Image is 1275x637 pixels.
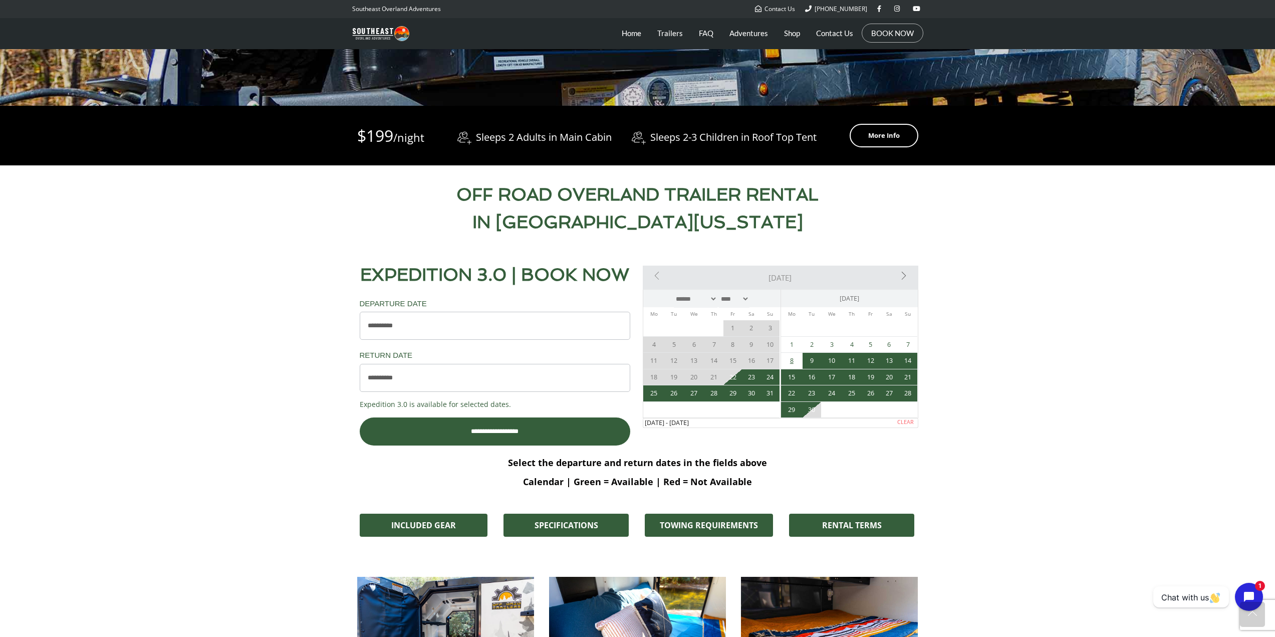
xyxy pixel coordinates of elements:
[816,21,853,46] a: Contact Us
[742,353,760,369] span: Day in the past
[821,337,843,353] a: 3
[729,21,768,46] a: Adventures
[357,266,633,283] h2: EXPEDITION 3.0 | BOOK NOW
[732,266,829,290] a: [DATE]
[803,402,821,418] span: Available (1) Rules: Not check-in
[821,369,843,385] a: 17
[665,385,683,401] a: 26
[761,353,780,369] span: Day in the past
[643,369,665,385] span: Day in the past
[761,320,780,336] span: Day in the past
[861,353,880,369] a: 12
[357,213,918,231] h2: IN [GEOGRAPHIC_DATA][US_STATE]
[843,310,861,317] span: Thursday
[899,369,917,385] a: 21
[815,5,867,13] span: [PHONE_NUMBER]
[352,3,441,16] p: Southeast Overland Adventures
[665,353,683,369] span: Day in the past
[805,5,867,13] a: [PHONE_NUMBER]
[683,310,704,317] span: Wednesday
[843,385,861,401] a: 25
[643,418,894,428] div: [DATE] - [DATE]
[476,130,612,144] span: Sleeps 2 Adults in Main Cabin
[761,385,780,401] a: 31
[643,337,665,353] span: Day in the past
[360,399,630,409] p: Expedition 3.0 is available for selected dates.
[899,353,917,369] a: 14
[880,385,898,401] a: 27
[781,290,918,307] div: [DATE]
[896,418,915,428] a: Clear
[742,385,760,401] a: 30
[782,310,803,317] span: Monday
[880,369,898,385] a: 20
[352,26,409,41] img: Southeast Overland Adventures
[357,124,424,147] div: $199
[742,369,760,385] a: 23
[657,21,683,46] a: Trailers
[665,310,683,317] span: Tuesday
[665,337,683,353] span: Day in the past
[803,337,821,353] a: 2
[755,5,795,13] a: Contact Us
[723,369,742,385] span: Not available Rules: Not check-out, This is earlier than allowed by our advance reservation rules.
[803,369,821,385] a: 16
[723,310,741,317] span: Friday
[508,457,767,469] b: Select the departure and return dates in the fields above
[357,185,918,203] h2: OFF ROAD OVERLAND TRAILER RENTAL
[871,28,914,38] a: BOOK NOW
[822,521,882,529] span: RENTAL TERMS
[360,514,487,537] a: INCLUDED GEAR
[723,353,742,369] span: Day in the past
[880,310,898,317] span: Saturday
[761,337,780,353] span: Day in the past
[899,337,917,353] a: 7
[705,369,723,385] span: Day in the past
[821,385,843,401] a: 24
[843,353,861,369] a: 11
[360,298,427,309] label: Departure Date
[761,369,780,385] a: 24
[781,353,803,369] a: 8
[644,310,665,317] span: Monday
[523,476,752,488] b: Calendar | Green = Available | Red = Not Available
[784,21,800,46] a: Shop
[705,310,723,317] span: Thursday
[699,21,713,46] a: FAQ
[683,337,705,353] span: Day in the past
[821,310,842,317] span: Wednesday
[781,337,803,353] a: 1
[643,353,665,369] span: Day in the past
[861,310,879,317] span: Friday
[742,310,760,317] span: Saturday
[861,385,880,401] a: 26
[683,385,705,401] a: 27
[535,521,598,529] span: SPECIFICATIONS
[705,385,723,401] a: 28
[660,521,758,529] span: TOWING REQUIREMENTS
[360,350,413,360] label: Return Date
[742,337,760,353] span: Day in the past
[761,310,779,317] span: Sunday
[803,310,821,317] span: Tuesday
[861,337,880,353] a: 5
[781,369,803,385] a: 15
[764,5,795,13] span: Contact Us
[781,385,803,401] a: 22
[821,353,843,369] a: 10
[899,385,917,401] a: 28
[899,310,917,317] span: Sunday
[843,369,861,385] a: 18
[843,337,861,353] a: 4
[803,353,821,369] a: 9
[861,369,880,385] a: 19
[650,130,817,144] span: Sleeps 2-3 Children in Roof Top Tent
[723,320,742,336] span: Day in the past
[781,402,803,418] span: Available (1) Rules: Not check-in
[622,21,641,46] a: Home
[705,353,723,369] span: Day in the past
[880,337,898,353] a: 6
[723,385,742,401] a: 29
[742,320,760,336] span: Day in the past
[665,369,683,385] span: Day in the past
